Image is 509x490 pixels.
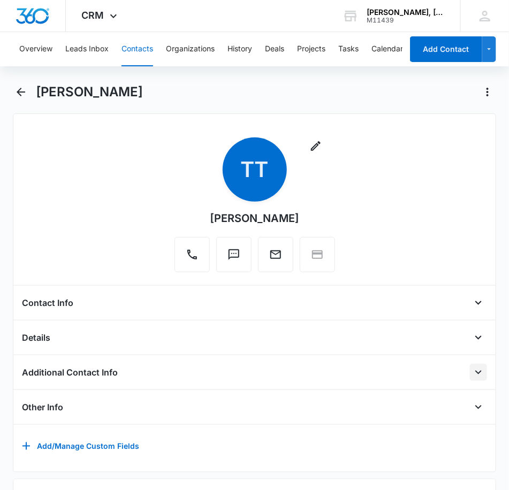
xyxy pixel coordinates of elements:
span: TT [223,137,287,202]
div: [PERSON_NAME] [210,210,299,226]
button: Open [470,294,487,311]
button: Open [470,329,487,346]
button: Calendar [371,32,403,66]
h4: Contact Info [22,296,73,309]
button: Tasks [338,32,359,66]
button: Text [216,237,252,272]
button: Email [258,237,293,272]
button: History [227,32,252,66]
h4: Details [22,331,50,344]
a: Add/Manage Custom Fields [22,445,139,454]
button: Organizations [166,32,215,66]
button: Add Contact [410,36,482,62]
button: Open [470,364,487,381]
button: Overview [19,32,52,66]
h1: [PERSON_NAME] [36,84,143,100]
button: Open [470,399,487,416]
div: account id [367,17,445,24]
button: Projects [297,32,325,66]
h4: Additional Contact Info [22,366,118,379]
button: Deals [265,32,284,66]
button: Back [13,83,29,101]
a: Text [216,254,252,263]
button: Leads Inbox [65,32,109,66]
a: Call [174,254,210,263]
span: CRM [82,10,104,21]
h4: Other Info [22,401,63,414]
button: Call [174,237,210,272]
button: Add/Manage Custom Fields [22,433,139,459]
button: Actions [479,83,496,101]
a: Email [258,254,293,263]
button: Contacts [121,32,153,66]
div: account name [367,8,445,17]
